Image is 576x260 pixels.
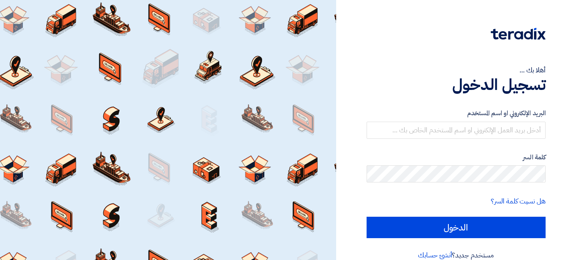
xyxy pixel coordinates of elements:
img: Teradix logo [491,28,546,40]
input: أدخل بريد العمل الإلكتروني او اسم المستخدم الخاص بك ... [367,122,546,139]
label: البريد الإلكتروني او اسم المستخدم [367,108,546,118]
input: الدخول [367,217,546,238]
h1: تسجيل الدخول [367,75,546,94]
a: هل نسيت كلمة السر؟ [491,196,546,206]
div: أهلا بك ... [367,65,546,75]
label: كلمة السر [367,152,546,162]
